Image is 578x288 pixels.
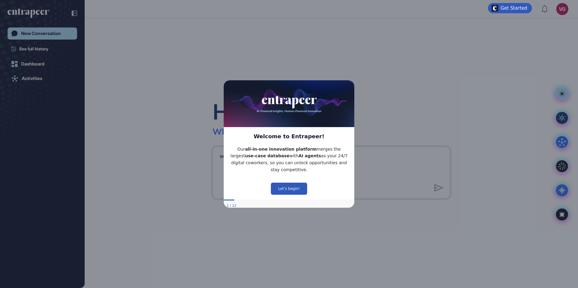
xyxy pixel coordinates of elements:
[8,58,77,70] a: Dashboard
[21,73,66,78] strong: use-case database
[8,27,77,40] a: New Conversation
[8,8,49,18] div: entrapeer-logo
[492,5,498,11] img: launcher-image-alternative-text
[488,3,532,13] div: Open Get Started checklist
[3,123,13,128] div: Step 1 of 12
[21,61,44,67] div: Dashboard
[501,5,527,11] div: Get Started
[19,46,48,52] span: See full history
[47,102,83,114] button: Let’s begin!
[5,66,126,93] p: Our merges the largest with as your 24/7 digital coworkers, so you can unlock opportunities and s...
[213,126,353,137] div: What sparks your interest [DATE]?
[30,53,101,59] span: Welcome to Entrapeer!
[22,76,42,81] div: Activities
[21,31,61,36] div: New Conversation
[8,72,77,85] a: Activities
[213,98,343,125] div: Hello, Veysel
[11,46,77,52] a: See full history
[75,73,97,78] strong: AI agents
[21,66,93,71] strong: all-in-one innovation platform
[556,3,568,15] button: VG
